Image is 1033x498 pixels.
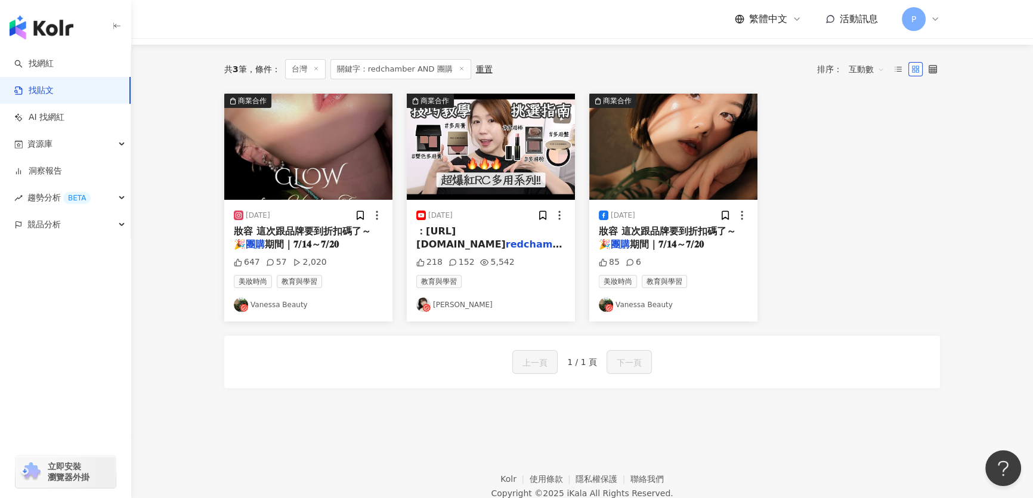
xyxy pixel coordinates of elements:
span: 教育與學習 [416,275,462,288]
span: 美妝時尚 [234,275,272,288]
mark: 團購 [611,239,630,250]
span: 美妝時尚 [599,275,637,288]
a: 找貼文 [14,85,54,97]
a: KOL AvatarVanessa Beauty [599,298,748,312]
div: 重置 [476,64,493,74]
img: chrome extension [19,462,42,481]
div: 共 筆 [224,64,247,74]
img: logo [10,16,73,39]
img: KOL Avatar [599,298,613,312]
div: 5,542 [480,256,514,268]
a: 隱私權保護 [576,474,630,484]
div: BETA [63,192,91,204]
img: post-image [224,94,392,200]
span: 趨勢分析 [27,184,91,211]
span: 條件 ： [247,64,280,74]
mark: 團購 [246,239,265,250]
span: 妝容 這次跟品牌要到折扣碼了～ 🎉 [234,225,371,250]
mark: redchamber [506,239,571,250]
span: 繁體中文 [749,13,787,26]
span: 競品分析 [27,211,61,238]
a: 洞察報告 [14,165,62,177]
a: iKala [567,488,587,498]
div: 排序： [817,60,891,79]
div: 商業合作 [420,95,449,107]
div: post-image商業合作 [589,94,757,200]
div: Copyright © 2025 All Rights Reserved. [491,488,673,498]
div: 218 [416,256,443,268]
a: search找網紅 [14,58,54,70]
span: 教育與學習 [642,275,687,288]
a: KOL AvatarVanessa Beauty [234,298,383,312]
span: 教育與學習 [277,275,322,288]
span: 台灣 [285,59,326,79]
div: 6 [626,256,641,268]
div: [DATE] [428,211,453,221]
img: KOL Avatar [416,298,431,312]
button: 下一頁 [607,350,652,374]
div: 2,020 [293,256,327,268]
div: 85 [599,256,620,268]
span: 立即安裝 瀏覽器外掛 [48,461,89,482]
span: 3 [233,64,239,74]
iframe: Help Scout Beacon - Open [985,450,1021,486]
div: 商業合作 [603,95,632,107]
img: post-image [407,94,575,200]
div: post-image商業合作 [407,94,575,200]
a: KOL Avatar[PERSON_NAME] [416,298,565,312]
img: KOL Avatar [234,298,248,312]
span: 期間｜𝟕/𝟏𝟒～𝟕/𝟐𝟎 [630,239,704,250]
span: 1 / 1 頁 [567,357,597,367]
a: AI 找網紅 [14,112,64,123]
div: post-image商業合作 [224,94,392,200]
span: 期間｜𝟕/𝟏𝟒～𝟕/𝟐𝟎 [265,239,339,250]
span: 關鍵字：redchamber AND 團購 [330,59,471,79]
span: 資源庫 [27,131,52,157]
span: ️：[URL][DOMAIN_NAME] [416,225,506,250]
a: Kolr [500,474,529,484]
div: [DATE] [611,211,635,221]
div: 647 [234,256,260,268]
div: 57 [266,256,287,268]
span: rise [14,194,23,202]
div: 商業合作 [238,95,267,107]
a: 聯絡我們 [630,474,664,484]
span: 妝容 這次跟品牌要到折扣碼了～ 🎉 [599,225,736,250]
button: 上一頁 [512,350,558,374]
div: [DATE] [246,211,270,221]
img: post-image [589,94,757,200]
span: P [911,13,916,26]
a: chrome extension立即安裝 瀏覽器外掛 [16,456,116,488]
div: 152 [449,256,475,268]
a: 使用條款 [530,474,576,484]
span: 活動訊息 [840,13,878,24]
span: 互動數 [849,60,884,79]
